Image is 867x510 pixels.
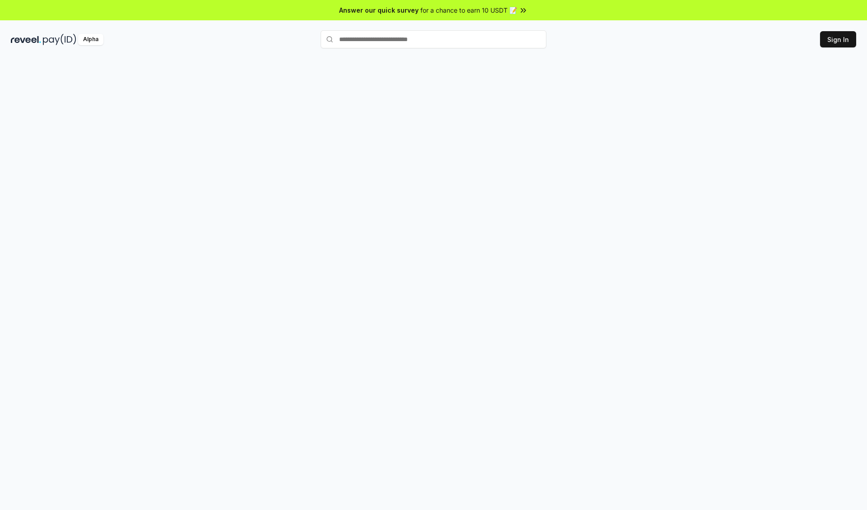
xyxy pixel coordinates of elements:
div: Alpha [78,34,103,45]
button: Sign In [820,31,856,47]
span: Answer our quick survey [339,5,419,15]
img: pay_id [43,34,76,45]
img: reveel_dark [11,34,41,45]
span: for a chance to earn 10 USDT 📝 [420,5,517,15]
